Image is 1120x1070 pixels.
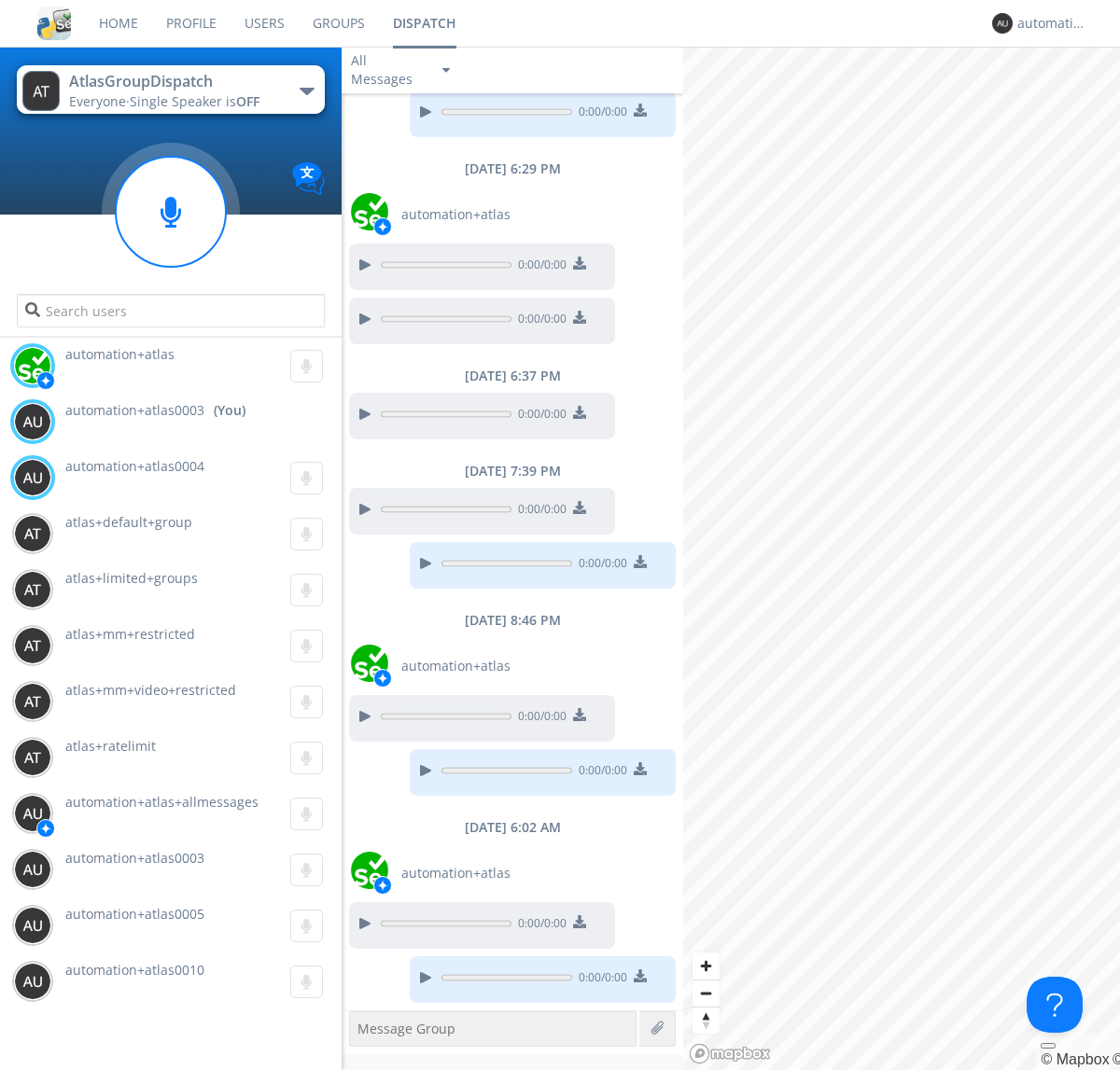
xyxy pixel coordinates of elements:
div: [DATE] 7:39 PM [342,462,683,480]
span: 0:00 / 0:00 [572,555,627,576]
img: d2d01cd9b4174d08988066c6d424eccd [351,852,388,889]
img: 373638.png [14,515,51,552]
span: 0:00 / 0:00 [511,915,567,936]
img: 373638.png [14,459,51,496]
span: automation+atlas+allmessages [65,793,259,811]
button: Zoom in [693,952,720,980]
button: Toggle attribution [1041,1043,1056,1049]
img: download media button [573,708,586,721]
img: 373638.png [992,13,1013,34]
span: atlas+ratelimit [65,737,156,755]
button: Zoom out [693,980,720,1007]
div: AtlasGroupDispatch [69,71,279,92]
span: atlas+mm+video+restricted [65,681,236,699]
img: download media button [573,915,586,928]
img: download media button [573,406,586,419]
img: 373638.png [14,683,51,720]
img: 373638.png [14,851,51,888]
div: [DATE] 6:29 PM [342,160,683,178]
img: 373638.png [14,403,51,440]
span: 0:00 / 0:00 [572,104,627,124]
img: 373638.png [14,907,51,944]
img: d2d01cd9b4174d08988066c6d424eccd [351,193,388,230]
span: Single Speaker is [130,92,259,110]
span: atlas+limited+groups [65,569,198,587]
span: automation+atlas [401,864,511,882]
span: Zoom out [693,980,720,1007]
span: 0:00 / 0:00 [511,406,567,426]
button: AtlasGroupDispatchEveryone·Single Speaker isOFF [17,65,324,114]
img: cddb5a64eb264b2086981ab96f4c1ba7 [37,7,71,40]
span: Reset bearing to north [693,1007,720,1034]
img: download media button [573,311,586,324]
div: automation+atlas0003 [1017,14,1087,33]
img: d2d01cd9b4174d08988066c6d424eccd [14,347,51,384]
span: automation+atlas [65,345,175,363]
a: Mapbox [1041,1051,1109,1067]
img: 373638.png [14,571,51,608]
span: automation+atlas0004 [65,457,204,475]
span: 0:00 / 0:00 [511,257,567,277]
div: Everyone · [69,92,279,111]
span: 0:00 / 0:00 [511,708,567,729]
img: download media button [573,257,586,270]
button: Reset bearing to north [693,1007,720,1034]
span: atlas+mm+restricted [65,625,195,643]
span: automation+atlas0005 [65,905,204,923]
div: (You) [214,401,245,420]
img: caret-down-sm.svg [442,68,450,73]
img: download media button [634,555,647,568]
img: 373638.png [14,627,51,664]
span: 0:00 / 0:00 [572,762,627,783]
span: automation+atlas0003 [65,401,204,420]
img: d2d01cd9b4174d08988066c6d424eccd [351,645,388,682]
iframe: Toggle Customer Support [1027,977,1083,1033]
img: 373638.png [14,795,51,832]
span: 0:00 / 0:00 [572,969,627,990]
span: OFF [236,92,259,110]
span: automation+atlas [401,205,511,224]
input: Search users [17,294,324,327]
img: download media button [634,969,647,982]
div: [DATE] 6:02 AM [342,818,683,837]
img: 373638.png [14,739,51,776]
div: [DATE] 6:37 PM [342,367,683,385]
a: Mapbox logo [689,1043,771,1064]
span: automation+atlas [401,657,511,675]
div: [DATE] 8:46 PM [342,611,683,630]
img: 373638.png [14,963,51,1000]
img: download media button [573,501,586,514]
img: 373638.png [22,71,60,111]
span: 0:00 / 0:00 [511,501,567,521]
span: automation+atlas0010 [65,961,204,979]
img: download media button [634,762,647,775]
span: automation+atlas0003 [65,849,204,867]
img: Translation enabled [292,162,325,195]
div: All Messages [351,51,426,89]
span: 0:00 / 0:00 [511,311,567,331]
span: atlas+default+group [65,513,192,531]
img: download media button [634,104,647,117]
